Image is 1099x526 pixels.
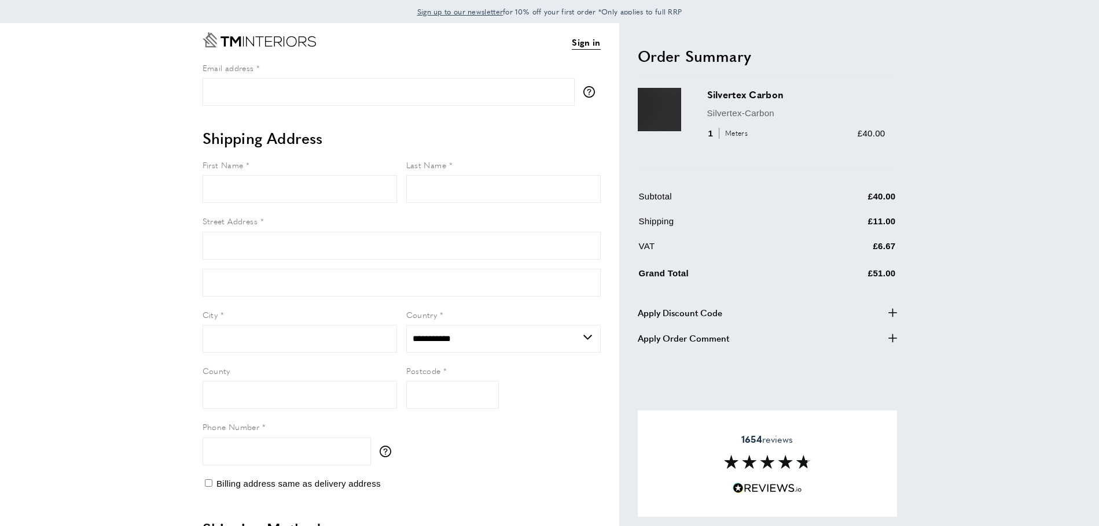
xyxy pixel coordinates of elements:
div: 1 [707,127,752,140]
span: County [203,365,230,376]
td: VAT [639,239,804,262]
span: Phone Number [203,421,260,432]
h2: Shipping Address [203,128,601,149]
span: Apply Order Comment [638,331,729,345]
img: Silvertex Carbon [638,88,681,131]
td: Shipping [639,214,804,237]
a: Sign up to our newsletter [417,6,503,17]
td: £40.00 [804,190,895,212]
span: First Name [203,159,244,171]
p: Silvertex-Carbon [707,106,885,120]
td: Subtotal [639,190,804,212]
span: reviews [741,434,793,445]
img: Reviews.io 5 stars [733,483,802,494]
span: City [203,309,218,320]
td: Grand Total [639,264,804,289]
span: for 10% off your first order *Only applies to full RRP [417,6,682,17]
span: Billing address same as delivery address [216,479,381,488]
input: Billing address same as delivery address [205,479,212,487]
span: Meters [719,128,751,139]
span: Last Name [406,159,447,171]
span: Email address [203,62,254,73]
h2: Order Summary [638,46,897,66]
h3: Silvertex Carbon [707,88,885,101]
td: £6.67 [804,239,895,262]
span: £40.00 [858,128,885,138]
span: Postcode [406,365,441,376]
span: Apply Discount Code [638,306,722,320]
td: £51.00 [804,264,895,289]
img: Reviews section [724,455,811,469]
td: £11.00 [804,214,895,237]
button: More information [583,86,601,98]
span: Street Address [203,215,258,227]
a: Sign in [572,35,600,50]
span: Country [406,309,438,320]
strong: 1654 [741,432,762,446]
a: Go to Home page [203,32,316,47]
button: More information [380,446,397,457]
